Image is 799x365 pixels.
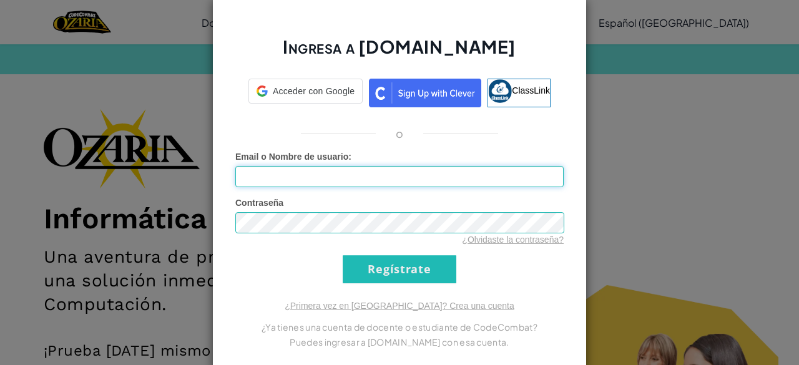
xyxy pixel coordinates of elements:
[273,85,355,97] span: Acceder con Google
[248,79,363,104] div: Acceder con Google
[396,126,403,141] p: o
[235,198,283,208] span: Contraseña
[462,235,564,245] a: ¿Olvidaste la contraseña?
[512,85,550,95] span: ClassLink
[235,152,348,162] span: Email o Nombre de usuario
[248,79,363,107] a: Acceder con Google
[235,35,564,71] h2: Ingresa a [DOMAIN_NAME]
[235,319,564,334] p: ¿Ya tienes una cuenta de docente o estudiante de CodeCombat?
[369,79,481,107] img: clever_sso_button@2x.png
[285,301,514,311] a: ¿Primera vez en [GEOGRAPHIC_DATA]? Crea una cuenta
[235,150,351,163] label: :
[235,334,564,349] p: Puedes ingresar a [DOMAIN_NAME] con esa cuenta.
[343,255,456,283] input: Regístrate
[488,79,512,103] img: classlink-logo-small.png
